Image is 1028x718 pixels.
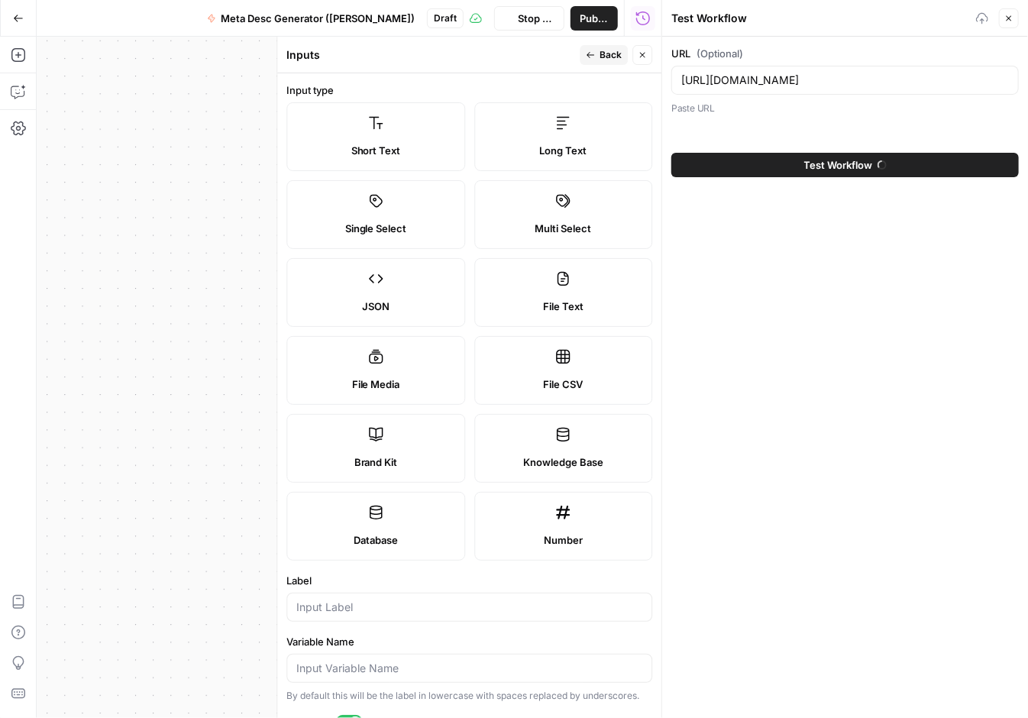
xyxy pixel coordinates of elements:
span: Single Select [345,221,407,236]
span: Short Text [351,143,401,158]
label: URL [671,46,1019,61]
span: Multi Select [535,221,592,236]
input: Input Label [296,600,642,615]
button: Back [580,45,628,65]
div: Inputs [286,47,575,63]
span: Long Text [540,143,587,158]
button: Meta Desc Generator ([PERSON_NAME]) [198,6,424,31]
span: Meta Desc Generator ([PERSON_NAME]) [221,11,415,26]
span: File Media [352,377,400,392]
span: Knowledge Base [523,454,603,470]
span: Number [544,532,583,548]
button: Test Workflow [671,153,1019,177]
label: Label [286,573,652,588]
span: JSON [362,299,390,314]
span: (Optional) [697,46,743,61]
span: Publish [580,11,609,26]
label: Variable Name [286,634,652,649]
button: Stop Run [494,6,564,31]
p: Paste URL [671,101,1019,116]
div: By default this will be the label in lowercase with spaces replaced by underscores. [286,689,652,703]
span: Back [600,48,622,62]
span: File CSV [544,377,584,392]
span: Brand Kit [354,454,398,470]
span: Database [354,532,398,548]
label: Input type [286,82,652,98]
span: File Text [543,299,584,314]
span: Test Workflow [804,157,873,173]
span: Stop Run [518,11,554,26]
input: Input Variable Name [296,661,642,676]
span: Draft [434,11,457,25]
button: Publish [571,6,618,31]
